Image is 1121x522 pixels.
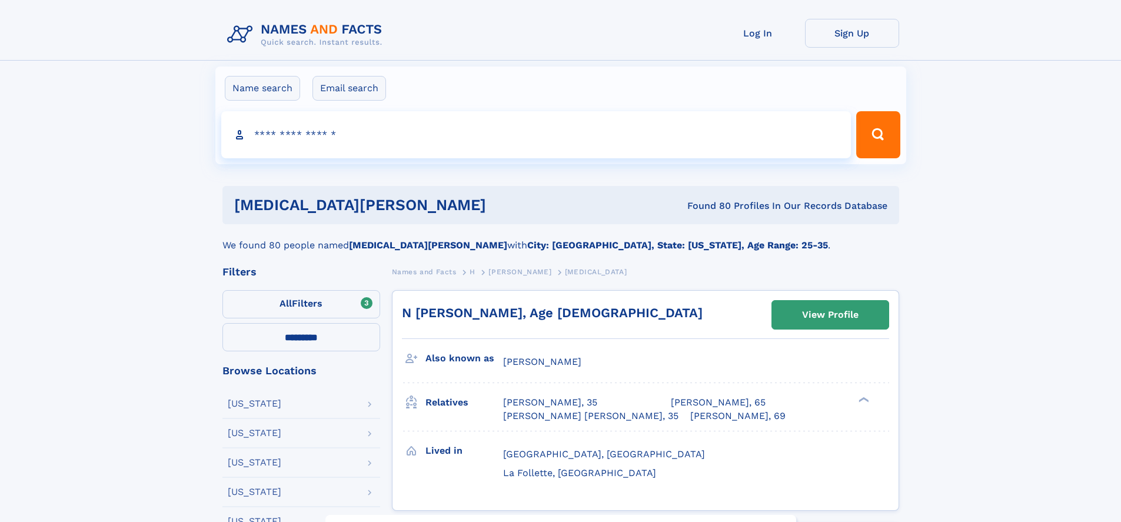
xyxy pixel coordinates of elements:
[425,348,503,368] h3: Also known as
[527,240,828,251] b: City: [GEOGRAPHIC_DATA], State: [US_STATE], Age Range: 25-35
[587,200,887,212] div: Found 80 Profiles In Our Records Database
[503,356,581,367] span: [PERSON_NAME]
[503,467,656,478] span: La Follette, [GEOGRAPHIC_DATA]
[234,198,587,212] h1: [MEDICAL_DATA][PERSON_NAME]
[503,410,678,423] a: [PERSON_NAME] [PERSON_NAME], 35
[349,240,507,251] b: [MEDICAL_DATA][PERSON_NAME]
[565,268,627,276] span: [MEDICAL_DATA]
[225,76,300,101] label: Name search
[228,399,281,408] div: [US_STATE]
[222,267,380,277] div: Filters
[802,301,859,328] div: View Profile
[690,410,786,423] a: [PERSON_NAME], 69
[228,458,281,467] div: [US_STATE]
[222,19,392,51] img: Logo Names and Facts
[312,76,386,101] label: Email search
[488,264,551,279] a: [PERSON_NAME]
[222,290,380,318] label: Filters
[711,19,805,48] a: Log In
[671,396,766,409] a: [PERSON_NAME], 65
[805,19,899,48] a: Sign Up
[470,264,475,279] a: H
[280,298,292,309] span: All
[402,305,703,320] a: N [PERSON_NAME], Age [DEMOGRAPHIC_DATA]
[228,428,281,438] div: [US_STATE]
[856,396,870,404] div: ❯
[222,365,380,376] div: Browse Locations
[425,441,503,461] h3: Lived in
[470,268,475,276] span: H
[425,393,503,413] h3: Relatives
[503,396,597,409] a: [PERSON_NAME], 35
[503,448,705,460] span: [GEOGRAPHIC_DATA], [GEOGRAPHIC_DATA]
[772,301,889,329] a: View Profile
[221,111,851,158] input: search input
[856,111,900,158] button: Search Button
[222,224,899,252] div: We found 80 people named with .
[392,264,457,279] a: Names and Facts
[228,487,281,497] div: [US_STATE]
[488,268,551,276] span: [PERSON_NAME]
